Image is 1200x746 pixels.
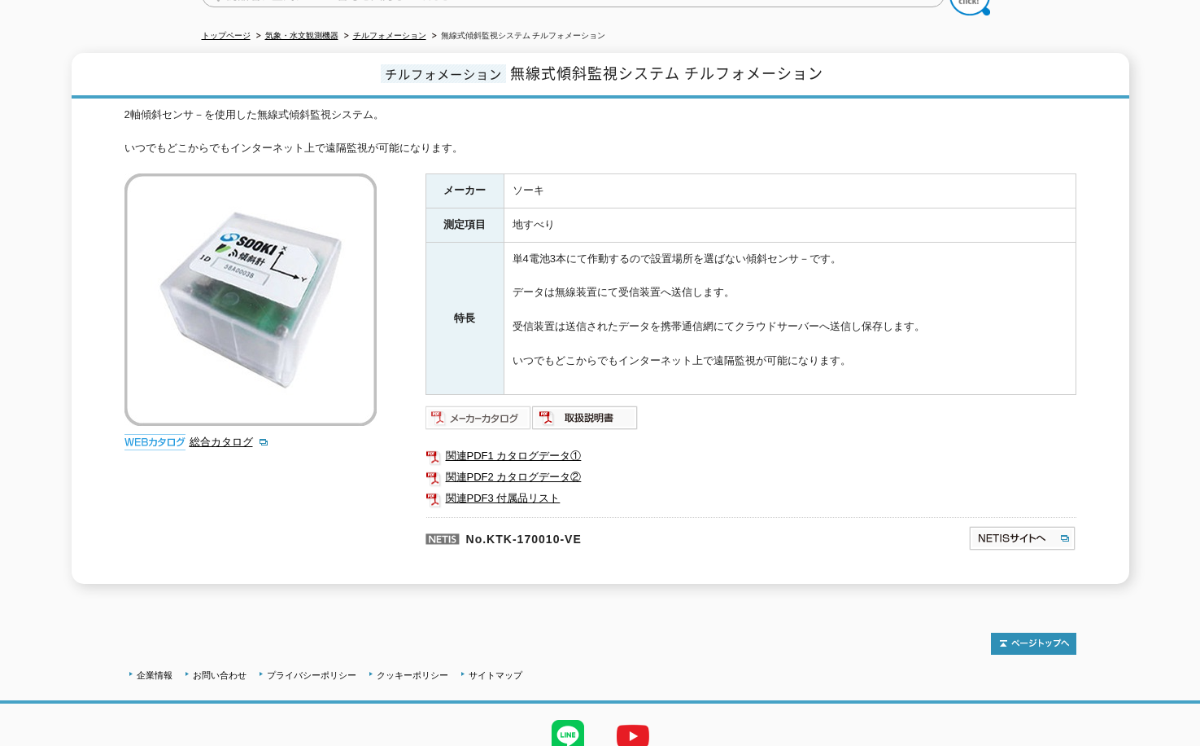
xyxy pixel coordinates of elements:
img: webカタログ [124,434,185,450]
a: チルフォメーション [353,31,426,40]
a: サイトマップ [469,670,522,680]
td: 単4電池3本にて作動するので設置場所を選ばない傾斜センサ－です。 データは無線装置にて受信装置へ送信します。 受信装置は送信されたデータを携帯通信網にてクラウドサーバーへ送信し保存します。 いつ... [504,242,1076,394]
img: トップページへ [991,633,1076,655]
a: 総合カタログ [190,436,269,448]
img: 無線式傾斜監視システム チルフォメーション [124,173,377,426]
a: 関連PDF1 カタログデータ① [425,445,1076,467]
a: クッキーポリシー [377,670,448,680]
a: 気象・水文観測機器 [265,31,338,40]
td: 地すべり [504,208,1076,243]
th: 測定項目 [425,208,504,243]
a: 企業情報 [137,670,172,680]
li: 無線式傾斜監視システム チルフォメーション [429,28,606,45]
img: 取扱説明書 [532,405,639,431]
th: 特長 [425,242,504,394]
th: メーカー [425,174,504,208]
td: ソーキ [504,174,1076,208]
p: No.KTK-170010-VE [425,517,811,556]
span: チルフォメーション [381,64,506,83]
img: NETISサイトへ [968,525,1076,551]
img: メーカーカタログ [425,405,532,431]
a: メーカーカタログ [425,415,532,428]
a: プライバシーポリシー [267,670,356,680]
a: 関連PDF3 付属品リスト [425,488,1076,509]
span: 無線式傾斜監視システム チルフォメーション [510,62,823,84]
a: 取扱説明書 [532,415,639,428]
a: お問い合わせ [193,670,247,680]
a: 関連PDF2 カタログデータ② [425,467,1076,488]
a: トップページ [202,31,251,40]
div: 2軸傾斜センサ－を使用した無線式傾斜監視システム。 いつでもどこからでもインターネット上で遠隔監視が可能になります。 [124,107,1076,157]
